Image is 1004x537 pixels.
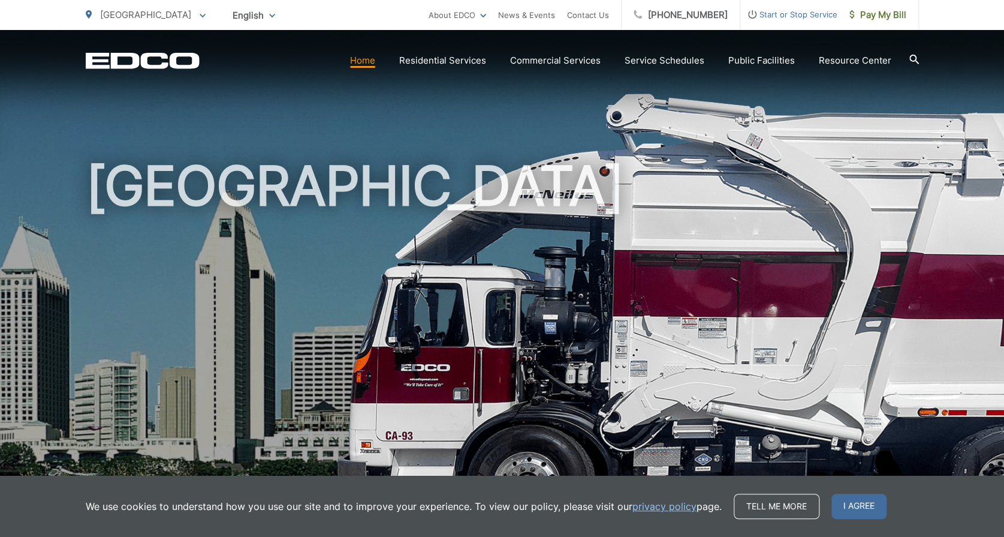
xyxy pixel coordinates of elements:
a: Tell me more [734,494,819,519]
span: [GEOGRAPHIC_DATA] [100,9,191,20]
a: Public Facilities [728,53,795,68]
a: EDCD logo. Return to the homepage. [86,52,200,69]
p: We use cookies to understand how you use our site and to improve your experience. To view our pol... [86,499,722,514]
a: Service Schedules [625,53,704,68]
span: I agree [831,494,887,519]
span: English [224,5,284,26]
a: About EDCO [429,8,486,22]
a: Resource Center [819,53,891,68]
h1: [GEOGRAPHIC_DATA] [86,156,919,536]
span: Pay My Bill [849,8,906,22]
a: Residential Services [399,53,486,68]
a: News & Events [498,8,555,22]
a: Commercial Services [510,53,601,68]
a: Contact Us [567,8,609,22]
a: Home [350,53,375,68]
a: privacy policy [632,499,697,514]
